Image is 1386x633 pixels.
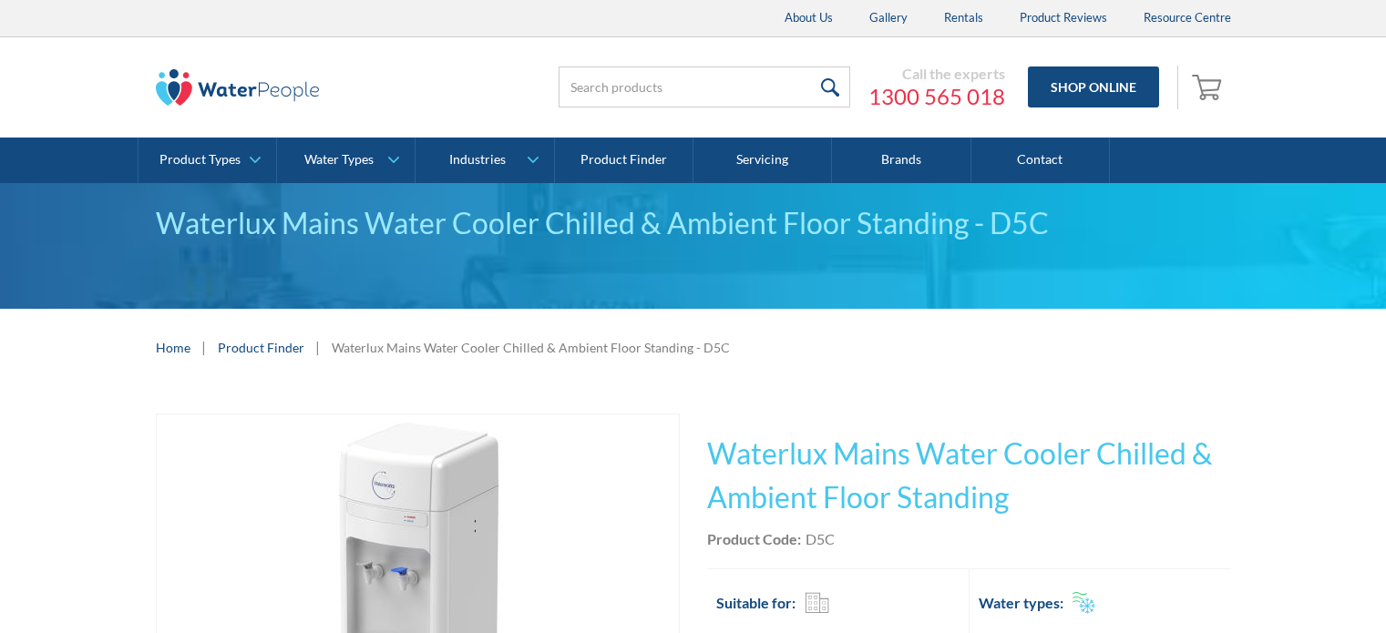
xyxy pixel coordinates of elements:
div: | [200,336,209,358]
a: Servicing [693,138,832,183]
div: Product Types [159,152,241,168]
a: Water Types [277,138,415,183]
a: Contact [971,138,1110,183]
a: Product Finder [555,138,693,183]
a: Shop Online [1028,66,1159,107]
img: shopping cart [1192,72,1227,101]
a: Product Finder [218,338,304,357]
a: Brands [832,138,970,183]
input: Search products [559,66,850,107]
div: Call the experts [868,65,1005,83]
div: Industries [449,152,506,168]
div: Waterlux Mains Water Cooler Chilled & Ambient Floor Standing - D5C [332,338,730,357]
div: D5C [806,528,835,550]
a: Product Types [139,138,276,183]
h1: Waterlux Mains Water Cooler Chilled & Ambient Floor Standing [707,432,1231,519]
div: Waterlux Mains Water Cooler Chilled & Ambient Floor Standing - D5C [156,201,1231,245]
h2: Water types: [979,592,1063,614]
a: 1300 565 018 [868,83,1005,110]
img: The Water People [156,69,320,106]
a: Open cart [1187,66,1231,109]
h2: Suitable for: [716,592,796,614]
div: Water Types [304,152,374,168]
a: Industries [416,138,553,183]
strong: Product Code: [707,530,801,547]
div: | [313,336,323,358]
a: Home [156,338,190,357]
